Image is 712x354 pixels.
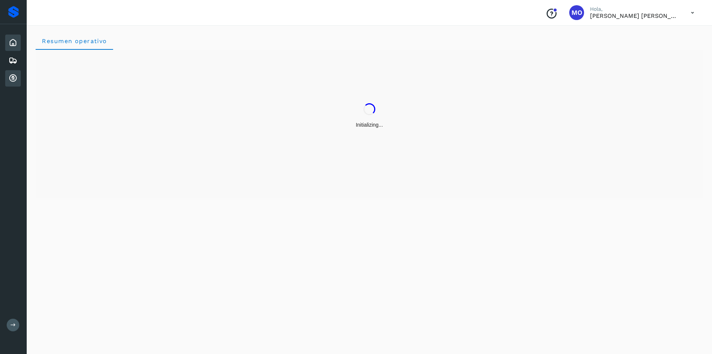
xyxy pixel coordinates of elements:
[5,52,21,69] div: Embarques
[5,35,21,51] div: Inicio
[590,12,679,19] p: Macaria Olvera Camarillo
[590,6,679,12] p: Hola,
[42,38,107,45] span: Resumen operativo
[5,70,21,87] div: Cuentas por cobrar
